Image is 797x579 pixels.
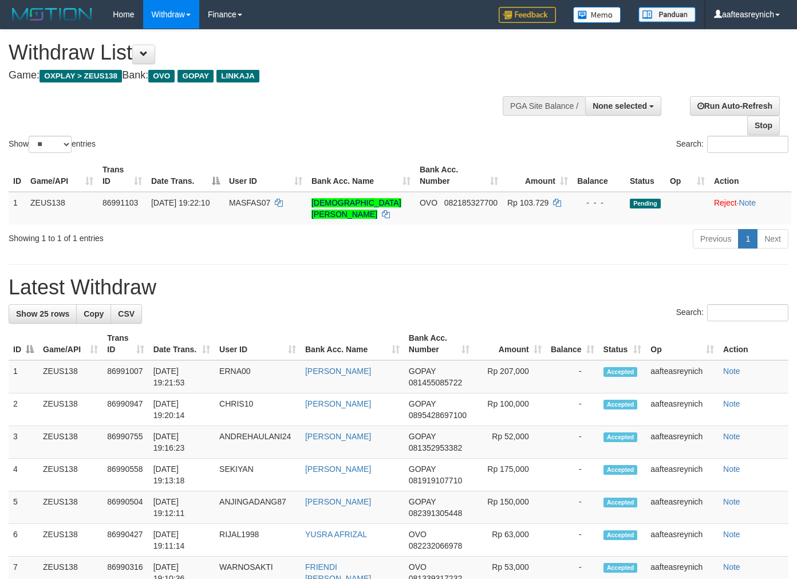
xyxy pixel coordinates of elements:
[409,367,436,376] span: GOPAY
[9,70,520,81] h4: Game: Bank:
[546,360,599,393] td: -
[723,562,740,572] a: Note
[503,96,585,116] div: PGA Site Balance /
[723,530,740,539] a: Note
[646,491,719,524] td: aafteasreynich
[305,367,371,376] a: [PERSON_NAME]
[409,476,462,485] span: Copy 081919107710 to clipboard
[102,426,148,459] td: 86990755
[102,360,148,393] td: 86991007
[102,459,148,491] td: 86990558
[305,432,371,441] a: [PERSON_NAME]
[9,524,38,557] td: 6
[177,70,214,82] span: GOPAY
[723,432,740,441] a: Note
[474,360,546,393] td: Rp 207,000
[9,393,38,426] td: 2
[693,229,739,249] a: Previous
[646,524,719,557] td: aafteasreynich
[709,192,791,224] td: ·
[499,7,556,23] img: Feedback.jpg
[603,563,638,573] span: Accepted
[603,498,638,507] span: Accepted
[707,136,788,153] input: Search:
[707,304,788,321] input: Search:
[229,198,270,207] span: MASFAS07
[404,328,474,360] th: Bank Acc. Number: activate to sort column ascending
[149,393,215,426] td: [DATE] 19:20:14
[739,198,756,207] a: Note
[409,562,427,572] span: OVO
[573,159,625,192] th: Balance
[585,96,661,116] button: None selected
[215,426,301,459] td: ANDREHAULANI24
[38,459,102,491] td: ZEUS138
[546,491,599,524] td: -
[9,228,323,244] div: Showing 1 to 1 of 1 entries
[38,524,102,557] td: ZEUS138
[546,393,599,426] td: -
[665,159,709,192] th: Op: activate to sort column ascending
[102,328,148,360] th: Trans ID: activate to sort column ascending
[676,136,788,153] label: Search:
[102,393,148,426] td: 86990947
[507,198,549,207] span: Rp 103.729
[118,309,135,318] span: CSV
[603,367,638,377] span: Accepted
[409,378,462,387] span: Copy 081455085722 to clipboard
[474,524,546,557] td: Rp 63,000
[9,360,38,393] td: 1
[311,198,401,219] a: [DEMOGRAPHIC_DATA][PERSON_NAME]
[38,426,102,459] td: ZEUS138
[474,459,546,491] td: Rp 175,000
[38,360,102,393] td: ZEUS138
[546,459,599,491] td: -
[738,229,757,249] a: 1
[307,159,415,192] th: Bank Acc. Name: activate to sort column ascending
[224,159,307,192] th: User ID: activate to sort column ascending
[603,432,638,442] span: Accepted
[38,393,102,426] td: ZEUS138
[38,328,102,360] th: Game/API: activate to sort column ascending
[149,360,215,393] td: [DATE] 19:21:53
[9,304,77,324] a: Show 25 rows
[409,541,462,550] span: Copy 082232066978 to clipboard
[16,309,69,318] span: Show 25 rows
[215,491,301,524] td: ANJINGADANG87
[305,530,367,539] a: YUSRA AFRIZAL
[98,159,147,192] th: Trans ID: activate to sort column ascending
[84,309,104,318] span: Copy
[102,198,138,207] span: 86991103
[546,524,599,557] td: -
[546,426,599,459] td: -
[603,530,638,540] span: Accepted
[409,530,427,539] span: OVO
[102,491,148,524] td: 86990504
[625,159,665,192] th: Status
[599,328,646,360] th: Status: activate to sort column ascending
[409,432,436,441] span: GOPAY
[646,459,719,491] td: aafteasreynich
[577,197,621,208] div: - - -
[26,159,98,192] th: Game/API: activate to sort column ascending
[409,443,462,452] span: Copy 081352953382 to clipboard
[76,304,111,324] a: Copy
[444,198,498,207] span: Copy 082185327700 to clipboard
[723,497,740,506] a: Note
[9,192,26,224] td: 1
[409,399,436,408] span: GOPAY
[420,198,437,207] span: OVO
[409,509,462,518] span: Copy 082391305448 to clipboard
[38,491,102,524] td: ZEUS138
[646,360,719,393] td: aafteasreynich
[723,464,740,474] a: Note
[573,7,621,23] img: Button%20Memo.svg
[723,367,740,376] a: Note
[9,41,520,64] h1: Withdraw List
[409,411,467,420] span: Copy 0895428697100 to clipboard
[305,399,371,408] a: [PERSON_NAME]
[474,491,546,524] td: Rp 150,000
[9,136,96,153] label: Show entries
[149,459,215,491] td: [DATE] 19:13:18
[593,101,647,111] span: None selected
